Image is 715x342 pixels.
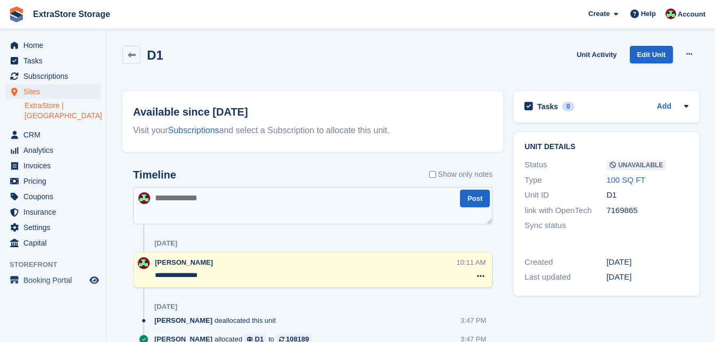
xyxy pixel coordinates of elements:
[524,143,688,151] h2: Unit details
[537,102,558,111] h2: Tasks
[23,220,87,235] span: Settings
[429,169,493,180] label: Show only notes
[572,46,621,63] a: Unit Activity
[524,205,606,217] div: link with OpenTech
[630,46,673,63] a: Edit Unit
[606,160,666,170] span: Unavailable
[154,315,212,325] span: [PERSON_NAME]
[641,9,656,19] span: Help
[456,257,486,267] div: 10:11 AM
[606,175,645,184] a: 100 SQ FT
[9,6,24,22] img: stora-icon-8386f47178a22dfd0bd8f6a31ec36ba5ce8667c1dd55bd0f319d3a0aa187defe.svg
[606,256,688,268] div: [DATE]
[154,239,177,248] div: [DATE]
[606,205,688,217] div: 7169865
[133,104,492,120] h2: Available since [DATE]
[154,315,281,325] div: deallocated this unit
[23,235,87,250] span: Capital
[24,101,101,121] a: ExtraStore | [GEOGRAPHIC_DATA]
[5,127,101,142] a: menu
[524,189,606,201] div: Unit ID
[23,143,87,158] span: Analytics
[23,53,87,68] span: Tasks
[657,101,671,113] a: Add
[5,69,101,84] a: menu
[5,38,101,53] a: menu
[5,220,101,235] a: menu
[5,84,101,99] a: menu
[524,256,606,268] div: Created
[5,158,101,173] a: menu
[23,84,87,99] span: Sites
[5,174,101,189] a: menu
[23,273,87,288] span: Booking Portal
[524,174,606,186] div: Type
[562,102,574,111] div: 0
[29,5,114,23] a: ExtraStore Storage
[23,69,87,84] span: Subscriptions
[23,205,87,219] span: Insurance
[147,48,163,62] h2: D1
[588,9,610,19] span: Create
[23,158,87,173] span: Invoices
[5,205,101,219] a: menu
[23,38,87,53] span: Home
[524,219,606,232] div: Sync status
[5,189,101,204] a: menu
[133,124,492,137] div: Visit your and select a Subscription to allocate this unit.
[5,53,101,68] a: menu
[168,126,219,135] a: Subscriptions
[138,192,150,204] img: Chelsea Parker
[23,189,87,204] span: Coupons
[429,169,436,180] input: Show only notes
[461,315,486,325] div: 3:47 PM
[155,258,213,266] span: [PERSON_NAME]
[524,271,606,283] div: Last updated
[524,159,606,171] div: Status
[133,169,176,181] h2: Timeline
[23,127,87,142] span: CRM
[5,235,101,250] a: menu
[678,9,705,20] span: Account
[154,303,177,311] div: [DATE]
[606,189,688,201] div: D1
[606,271,688,283] div: [DATE]
[23,174,87,189] span: Pricing
[5,273,101,288] a: menu
[5,143,101,158] a: menu
[138,257,150,269] img: Chelsea Parker
[460,190,490,207] button: Post
[10,259,106,270] span: Storefront
[665,9,676,19] img: Chelsea Parker
[88,274,101,287] a: Preview store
